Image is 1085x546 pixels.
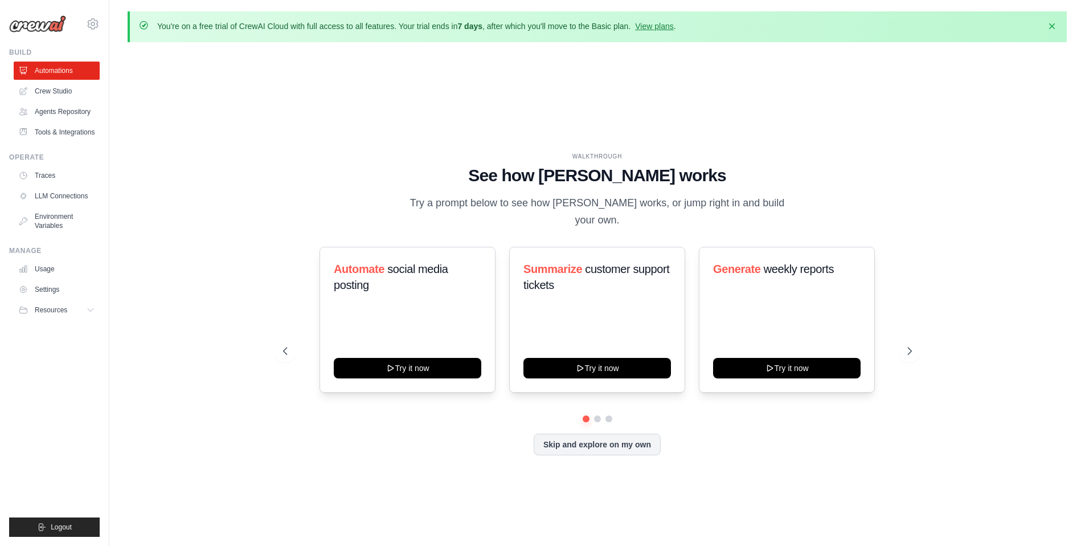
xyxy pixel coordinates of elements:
[14,301,100,319] button: Resources
[457,22,482,31] strong: 7 days
[523,358,671,378] button: Try it now
[713,358,861,378] button: Try it now
[51,523,72,532] span: Logout
[334,263,384,275] span: Automate
[9,15,66,32] img: Logo
[334,263,448,291] span: social media posting
[157,21,676,32] p: You're on a free trial of CrewAI Cloud with full access to all features. Your trial ends in , aft...
[283,165,912,186] h1: See how [PERSON_NAME] works
[9,246,100,255] div: Manage
[523,263,669,291] span: customer support tickets
[9,518,100,537] button: Logout
[534,434,661,455] button: Skip and explore on my own
[283,152,912,161] div: WALKTHROUGH
[713,263,761,275] span: Generate
[14,207,100,235] a: Environment Variables
[14,62,100,80] a: Automations
[764,263,834,275] span: weekly reports
[406,195,789,229] p: Try a prompt below to see how [PERSON_NAME] works, or jump right in and build your own.
[14,123,100,141] a: Tools & Integrations
[14,166,100,185] a: Traces
[14,103,100,121] a: Agents Repository
[14,82,100,100] a: Crew Studio
[9,153,100,162] div: Operate
[523,263,582,275] span: Summarize
[635,22,673,31] a: View plans
[14,280,100,299] a: Settings
[14,187,100,205] a: LLM Connections
[14,260,100,278] a: Usage
[35,305,67,315] span: Resources
[334,358,481,378] button: Try it now
[9,48,100,57] div: Build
